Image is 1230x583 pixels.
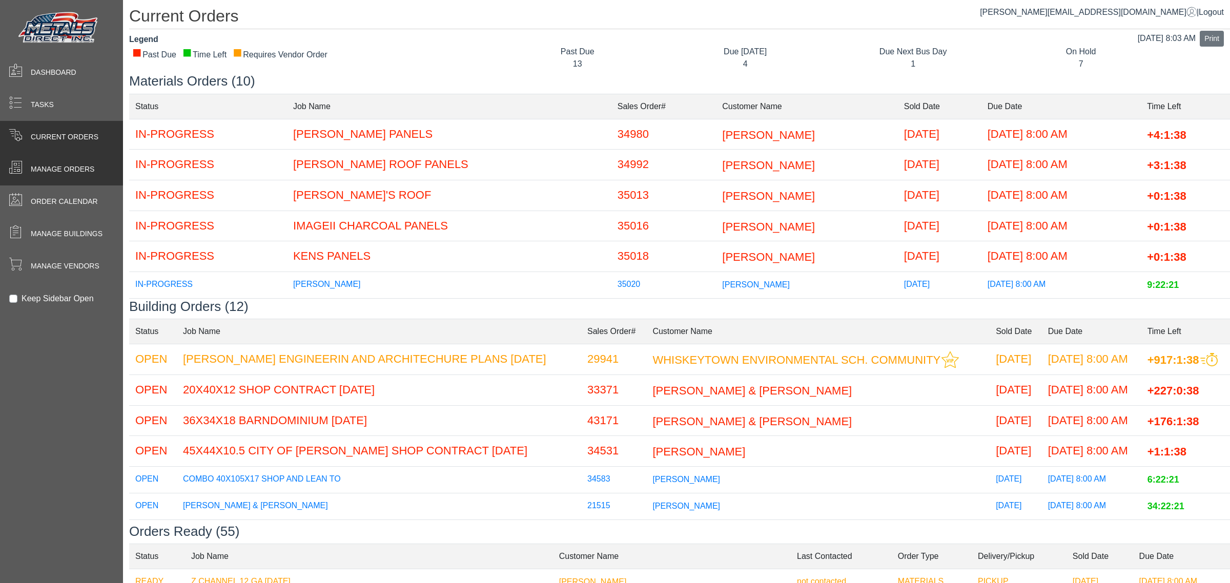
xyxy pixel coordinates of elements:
[990,319,1042,344] td: Sold Date
[898,150,981,180] td: [DATE]
[31,132,98,142] span: Current Orders
[716,94,897,119] td: Customer Name
[669,58,821,70] div: 4
[1200,353,1218,367] img: This order should be prioritized
[990,374,1042,405] td: [DATE]
[129,150,287,180] td: IN-PROGRESS
[1042,520,1141,551] td: [DATE] 8:00 AM
[177,520,581,551] td: [PERSON_NAME]
[1042,319,1141,344] td: Due Date
[722,280,790,289] span: [PERSON_NAME]
[129,94,287,119] td: Status
[581,520,646,551] td: 34801
[581,493,646,520] td: 21515
[611,211,716,241] td: 35016
[1147,159,1186,172] span: +3:1:38
[652,475,720,484] span: [PERSON_NAME]
[182,49,227,61] div: Time Left
[898,119,981,150] td: [DATE]
[233,49,327,61] div: Requires Vendor Order
[581,319,646,344] td: Sales Order#
[980,8,1197,16] a: [PERSON_NAME][EMAIL_ADDRESS][DOMAIN_NAME]
[898,272,981,299] td: [DATE]
[981,211,1141,241] td: [DATE] 8:00 AM
[31,196,98,207] span: Order Calendar
[611,241,716,272] td: 35018
[177,319,581,344] td: Job Name
[1147,128,1186,141] span: +4:1:38
[652,445,745,458] span: [PERSON_NAME]
[990,520,1042,551] td: [DATE]
[981,119,1141,150] td: [DATE] 8:00 AM
[1042,405,1141,436] td: [DATE] 8:00 AM
[177,374,581,405] td: 20X40X12 SHOP CONTRACT [DATE]
[581,467,646,493] td: 34583
[129,319,177,344] td: Status
[177,405,581,436] td: 36X34X18 BARNDOMINIUM [DATE]
[611,150,716,180] td: 34992
[791,544,892,569] td: Last Contacted
[837,58,989,70] div: 1
[31,99,54,110] span: Tasks
[837,46,989,58] div: Due Next Bus Day
[722,190,815,202] span: [PERSON_NAME]
[981,241,1141,272] td: [DATE] 8:00 AM
[611,180,716,211] td: 35013
[1147,445,1186,458] span: +1:1:38
[287,94,611,119] td: Job Name
[287,241,611,272] td: KENS PANELS
[31,261,99,272] span: Manage Vendors
[129,405,177,436] td: OPEN
[129,180,287,211] td: IN-PROGRESS
[581,436,646,467] td: 34531
[129,73,1230,89] h3: Materials Orders (10)
[981,272,1141,299] td: [DATE] 8:00 AM
[501,46,653,58] div: Past Due
[1042,467,1141,493] td: [DATE] 8:00 AM
[129,119,287,150] td: IN-PROGRESS
[892,544,972,569] td: Order Type
[15,9,102,47] img: Metals Direct Inc Logo
[1004,58,1157,70] div: 7
[652,353,940,366] span: WHISKEYTOWN ENVIRONMENTAL SCH. COMMUNITY
[1147,280,1179,290] span: 9:22:21
[1147,190,1186,202] span: +0:1:38
[129,35,158,44] strong: Legend
[1141,94,1230,119] td: Time Left
[287,272,611,299] td: [PERSON_NAME]
[990,467,1042,493] td: [DATE]
[1042,374,1141,405] td: [DATE] 8:00 AM
[646,319,990,344] td: Customer Name
[611,272,716,299] td: 35020
[1042,493,1141,520] td: [DATE] 8:00 AM
[652,502,720,510] span: [PERSON_NAME]
[722,220,815,233] span: [PERSON_NAME]
[1141,319,1230,344] td: Time Left
[129,436,177,467] td: OPEN
[31,67,76,78] span: Dashboard
[981,94,1141,119] td: Due Date
[129,467,177,493] td: OPEN
[611,119,716,150] td: 34980
[611,94,716,119] td: Sales Order#
[722,159,815,172] span: [PERSON_NAME]
[990,344,1042,374] td: [DATE]
[501,58,653,70] div: 13
[581,374,646,405] td: 33371
[287,211,611,241] td: IMAGEII CHARCOAL PANELS
[1199,8,1224,16] span: Logout
[981,150,1141,180] td: [DATE] 8:00 AM
[129,211,287,241] td: IN-PROGRESS
[132,49,141,56] div: ■
[129,493,177,520] td: OPEN
[177,493,581,520] td: [PERSON_NAME] & [PERSON_NAME]
[722,251,815,263] span: [PERSON_NAME]
[1147,251,1186,263] span: +0:1:38
[129,272,287,299] td: IN-PROGRESS
[669,46,821,58] div: Due [DATE]
[129,544,185,569] td: Status
[1147,220,1186,233] span: +0:1:38
[1067,544,1133,569] td: Sold Date
[990,493,1042,520] td: [DATE]
[898,94,981,119] td: Sold Date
